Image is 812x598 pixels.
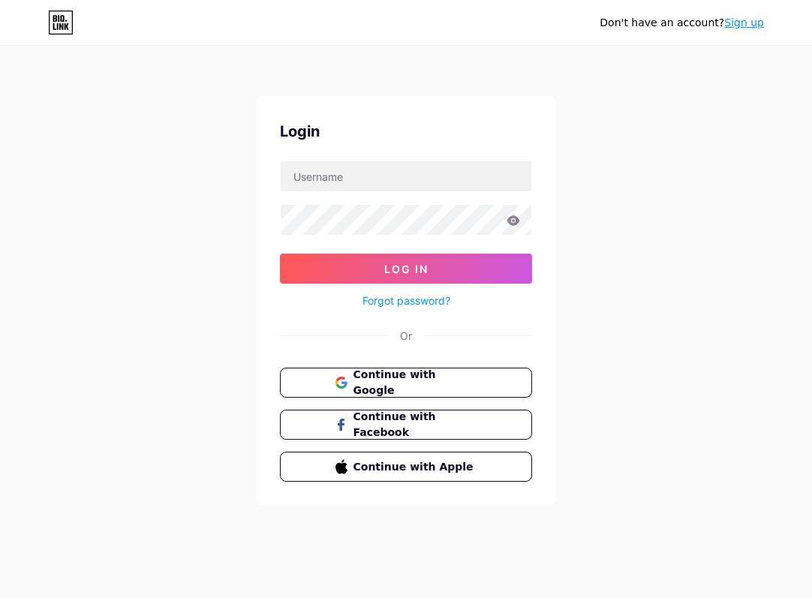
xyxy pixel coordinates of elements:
div: Login [280,120,532,143]
span: Log In [384,263,429,275]
input: Username [281,161,531,191]
button: Log In [280,254,532,284]
a: Sign up [724,17,764,29]
div: Or [400,328,412,344]
button: Continue with Google [280,368,532,398]
button: Continue with Apple [280,452,532,482]
span: Continue with Google [353,367,477,398]
div: Don't have an account? [600,15,764,31]
a: Forgot password? [362,293,450,308]
button: Continue with Facebook [280,410,532,440]
span: Continue with Facebook [353,409,477,440]
span: Continue with Apple [353,459,477,475]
